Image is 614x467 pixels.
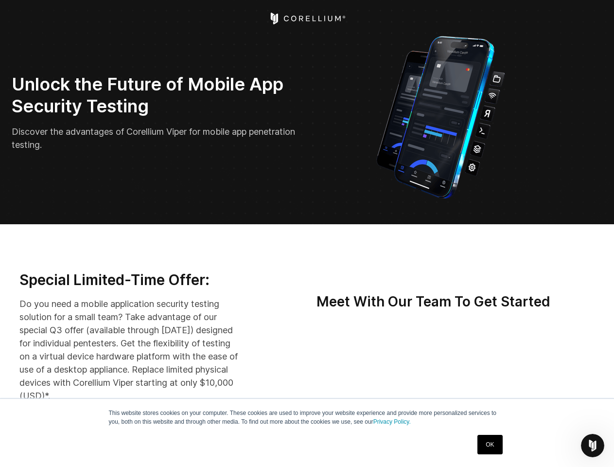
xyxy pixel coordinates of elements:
a: OK [477,435,502,454]
a: Privacy Policy. [373,418,411,425]
img: Corellium_VIPER_Hero_1_1x [368,31,514,201]
span: Discover the advantages of Corellium Viper for mobile app penetration testing. [12,126,295,150]
a: Corellium Home [268,13,346,24]
h2: Unlock the Future of Mobile App Security Testing [12,73,300,117]
iframe: Intercom live chat [581,434,604,457]
h3: Special Limited-Time Offer: [19,271,240,289]
strong: Meet With Our Team To Get Started [316,293,550,310]
p: This website stores cookies on your computer. These cookies are used to improve your website expe... [109,409,506,426]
